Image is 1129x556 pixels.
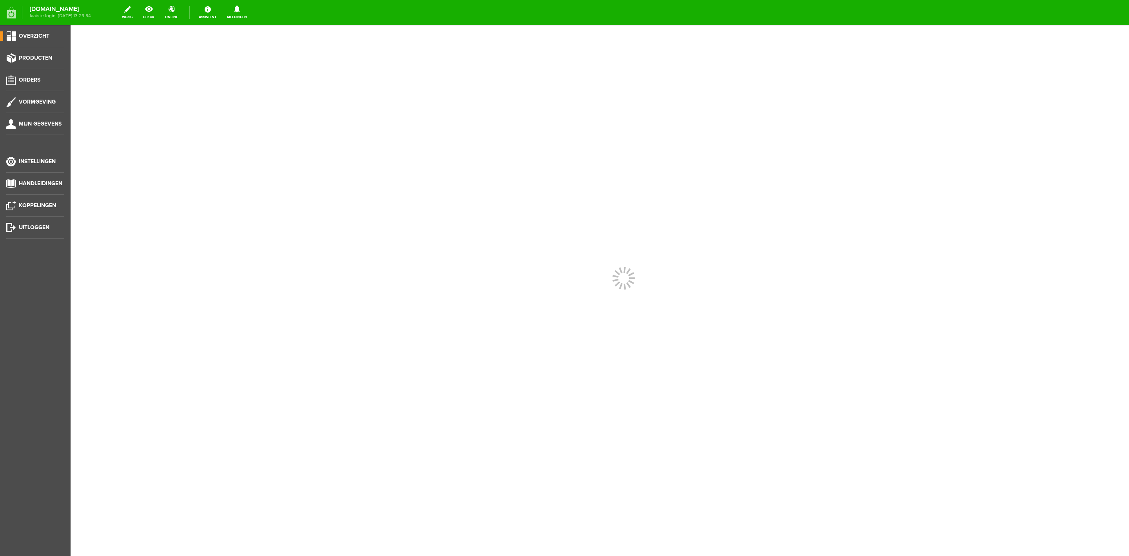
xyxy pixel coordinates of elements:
span: Koppelingen [19,202,56,209]
a: online [160,4,183,21]
span: Uitloggen [19,224,49,231]
span: Orders [19,77,40,83]
span: Instellingen [19,158,56,165]
span: Overzicht [19,33,49,39]
a: Meldingen [222,4,252,21]
strong: [DOMAIN_NAME] [30,7,91,11]
span: Handleidingen [19,180,62,187]
a: Assistent [194,4,221,21]
a: bekijk [138,4,159,21]
span: Producten [19,55,52,61]
span: Mijn gegevens [19,120,62,127]
span: Vormgeving [19,98,56,105]
span: laatste login: [DATE] 13:29:54 [30,14,91,18]
a: wijzig [117,4,137,21]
